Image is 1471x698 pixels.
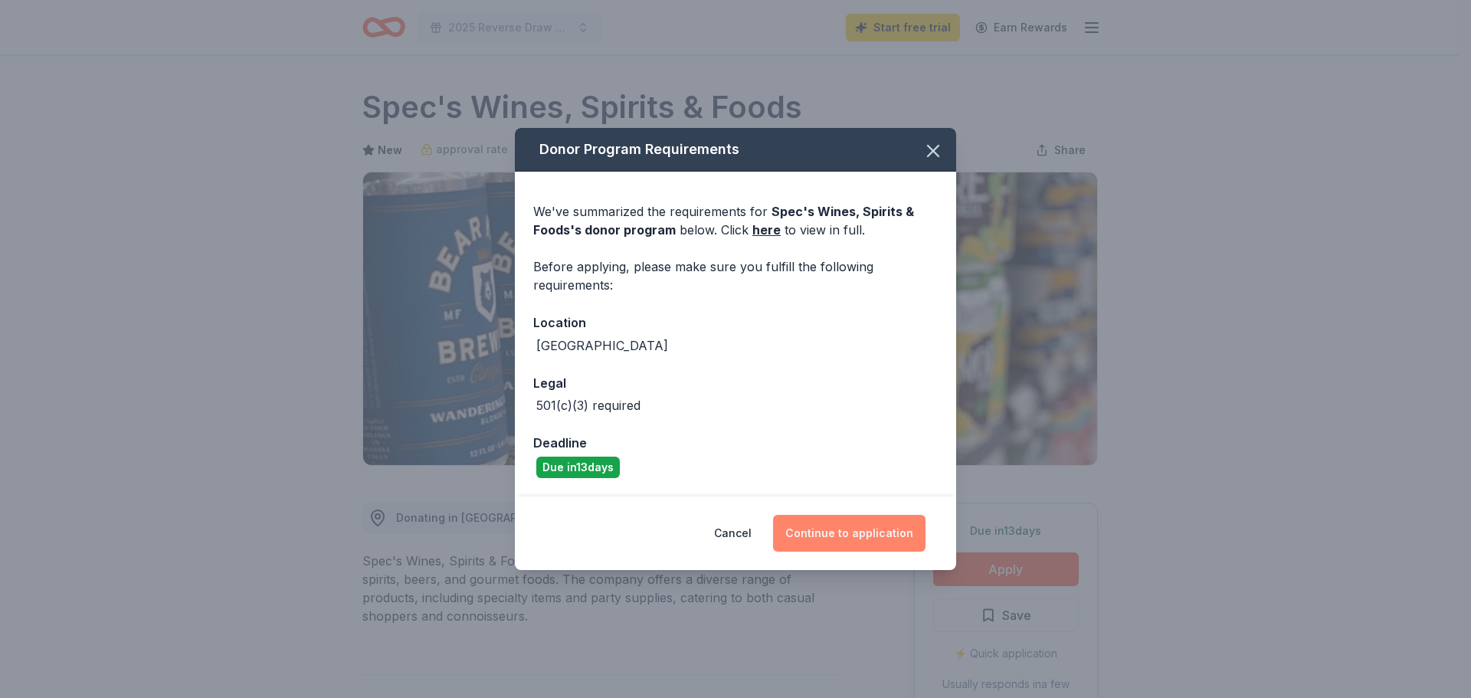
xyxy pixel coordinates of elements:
div: Deadline [533,433,938,453]
button: Continue to application [773,515,926,552]
div: [GEOGRAPHIC_DATA] [536,336,668,355]
div: We've summarized the requirements for below. Click to view in full. [533,202,938,239]
div: Before applying, please make sure you fulfill the following requirements: [533,257,938,294]
a: here [752,221,781,239]
div: Due in 13 days [536,457,620,478]
button: Cancel [714,515,752,552]
div: 501(c)(3) required [536,396,640,415]
div: Donor Program Requirements [515,128,956,172]
div: Legal [533,373,938,393]
div: Location [533,313,938,333]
